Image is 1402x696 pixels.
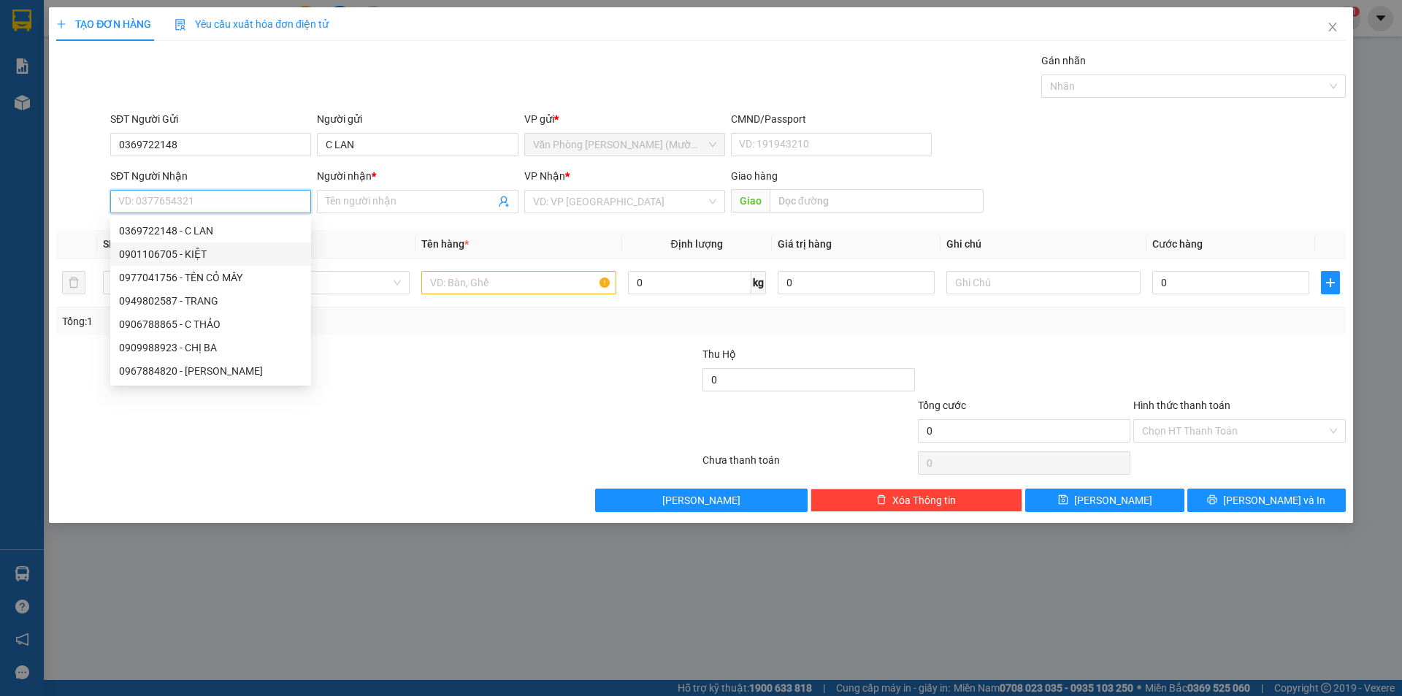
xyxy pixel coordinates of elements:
[62,271,85,294] button: delete
[1207,494,1217,506] span: printer
[1025,489,1184,512] button: save[PERSON_NAME]
[1152,238,1203,250] span: Cước hàng
[533,134,716,156] span: Văn Phòng Trần Phú (Mường Thanh)
[731,189,770,213] span: Giao
[119,246,302,262] div: 0901106705 - KIỆT
[110,111,311,127] div: SĐT Người Gửi
[941,230,1146,259] th: Ghi chú
[876,494,886,506] span: delete
[671,238,723,250] span: Định lượng
[524,170,565,182] span: VP Nhận
[110,219,311,242] div: 0369722148 - C LAN
[166,69,245,88] li: (c) 2017
[119,363,302,379] div: 0967884820 - [PERSON_NAME]
[1312,7,1353,48] button: Close
[918,399,966,411] span: Tổng cước
[103,238,115,250] span: SL
[892,492,956,508] span: Xóa Thông tin
[166,56,245,67] b: [DOMAIN_NAME]
[701,452,916,478] div: Chưa thanh toán
[1223,492,1325,508] span: [PERSON_NAME] và In
[778,238,832,250] span: Giá trị hàng
[595,489,808,512] button: [PERSON_NAME]
[18,18,91,91] img: logo.jpg
[946,271,1141,294] input: Ghi Chú
[524,111,725,127] div: VP gửi
[731,111,932,127] div: CMND/Passport
[110,168,311,184] div: SĐT Người Nhận
[62,313,541,329] div: Tổng: 1
[224,272,401,294] span: Khác
[1321,271,1340,294] button: plus
[119,269,302,286] div: 0977041756 - TÊN CỎ MÂY
[317,168,518,184] div: Người nhận
[110,266,311,289] div: 0977041756 - TÊN CỎ MÂY
[1058,494,1068,506] span: save
[1074,492,1152,508] span: [PERSON_NAME]
[175,19,186,31] img: icon
[1041,55,1086,66] label: Gán nhãn
[317,111,518,127] div: Người gửi
[778,271,935,294] input: 0
[1187,489,1346,512] button: printer[PERSON_NAME] và In
[119,293,302,309] div: 0949802587 - TRANG
[421,238,469,250] span: Tên hàng
[175,18,329,30] span: Yêu cầu xuất hóa đơn điện tử
[1327,21,1338,33] span: close
[811,489,1023,512] button: deleteXóa Thông tin
[662,492,740,508] span: [PERSON_NAME]
[421,271,616,294] input: VD: Bàn, Ghế
[110,336,311,359] div: 0909988923 - CHỊ BA
[110,313,311,336] div: 0906788865 - C THẢO
[119,340,302,356] div: 0909988923 - CHỊ BA
[202,18,237,53] img: logo.jpg
[702,348,736,360] span: Thu Hộ
[118,21,164,115] b: BIÊN NHẬN GỬI HÀNG
[56,18,151,30] span: TẠO ĐƠN HÀNG
[498,196,510,207] span: user-add
[1322,277,1339,288] span: plus
[770,189,984,213] input: Dọc đường
[731,170,778,182] span: Giao hàng
[1133,399,1230,411] label: Hình thức thanh toán
[119,316,302,332] div: 0906788865 - C THẢO
[56,19,66,29] span: plus
[110,359,311,383] div: 0967884820 - HỮU HIỀN
[751,271,766,294] span: kg
[110,242,311,266] div: 0901106705 - KIỆT
[110,289,311,313] div: 0949802587 - TRANG
[119,223,302,239] div: 0369722148 - C LAN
